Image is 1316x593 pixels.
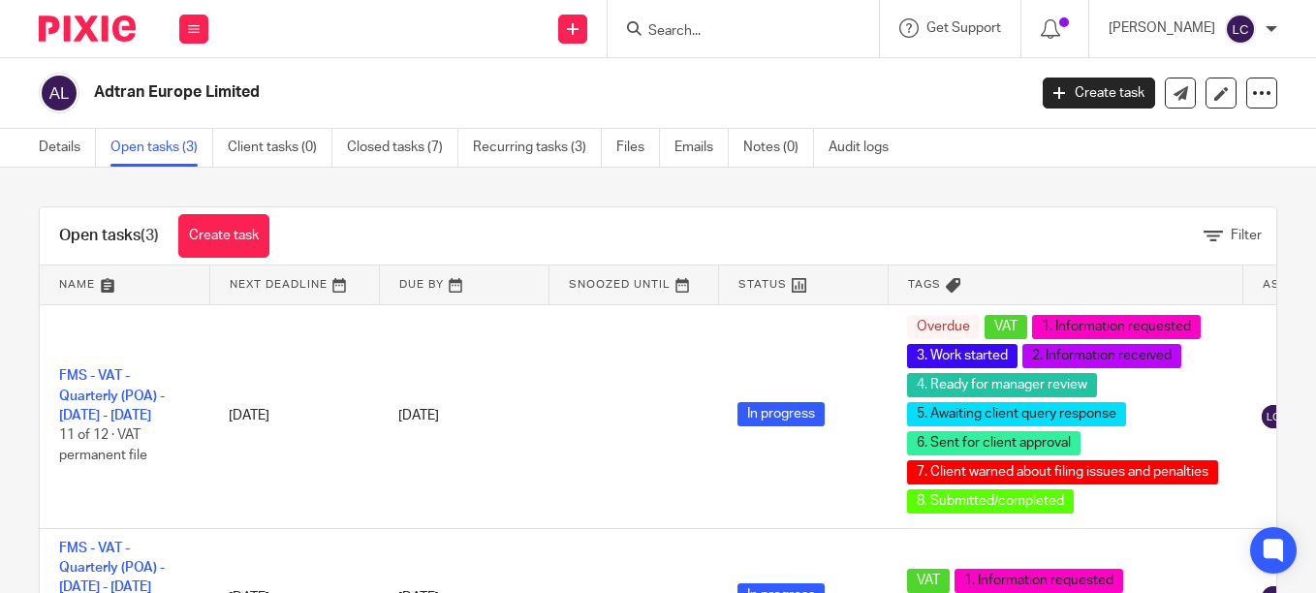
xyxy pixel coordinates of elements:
h1: Open tasks [59,226,159,246]
span: VAT [907,569,950,593]
img: svg%3E [39,73,79,113]
span: Tags [908,279,941,290]
img: Pixie [39,16,136,42]
a: Open tasks (3) [110,129,213,167]
a: Notes (0) [743,129,814,167]
span: 6. Sent for client approval [907,431,1081,455]
a: Audit logs [829,129,903,167]
span: 11 of 12 · VAT permanent file [59,429,147,463]
a: FMS - VAT - Quarterly (POA) - [DATE] - [DATE] [59,369,165,422]
a: Details [39,129,96,167]
a: Create task [1043,78,1155,109]
span: 3. Work started [907,344,1018,368]
span: 4. Ready for manager review [907,373,1097,397]
a: Create task [178,214,269,258]
p: [PERSON_NAME] [1109,18,1215,38]
a: Files [616,129,660,167]
span: Status [738,279,787,290]
span: 7. Client warned about filing issues and penalties [907,460,1218,484]
span: Snoozed Until [569,279,671,290]
span: 1. Information requested [955,569,1123,593]
span: [DATE] [398,409,439,422]
td: [DATE] [209,304,379,528]
h2: Adtran Europe Limited [94,82,830,103]
span: Overdue [907,315,980,339]
span: Get Support [926,21,1001,35]
a: Client tasks (0) [228,129,332,167]
span: (3) [141,228,159,243]
a: Recurring tasks (3) [473,129,602,167]
input: Search [646,23,821,41]
span: 5. Awaiting client query response [907,402,1126,426]
span: 1. Information requested [1032,315,1201,339]
span: 8. Submitted/completed [907,489,1074,514]
span: VAT [985,315,1027,339]
span: In progress [737,402,825,426]
a: Closed tasks (7) [347,129,458,167]
img: svg%3E [1262,405,1285,428]
a: Emails [674,129,729,167]
span: Filter [1231,229,1262,242]
img: svg%3E [1225,14,1256,45]
span: 2. Information received [1022,344,1181,368]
